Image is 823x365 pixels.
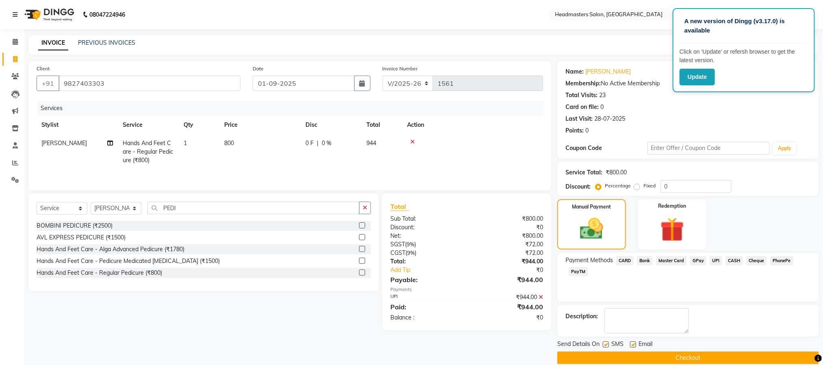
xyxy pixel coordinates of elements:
a: INVOICE [38,36,68,50]
span: Cheque [746,256,767,265]
a: PREVIOUS INVOICES [78,39,135,46]
div: Hands And Feet Care - Pedicure Medicated [MEDICAL_DATA] (₹1500) [37,257,220,265]
span: Master Card [656,256,687,265]
span: 0 F [305,139,314,148]
span: 9% [407,241,414,248]
span: 1 [184,139,187,147]
span: Payment Methods [565,256,613,265]
div: Services [37,101,549,116]
span: 9% [407,250,415,256]
input: Search by Name/Mobile/Email/Code [58,76,240,91]
button: Apply [773,142,796,154]
div: ₹944.00 [467,302,549,312]
div: Discount: [565,182,591,191]
span: Email [639,340,652,350]
label: Invoice Number [383,65,418,72]
div: ₹944.00 [467,275,549,285]
img: _gift.svg [653,215,692,245]
th: Service [118,116,179,134]
label: Date [253,65,264,72]
div: Service Total: [565,168,602,177]
th: Total [362,116,402,134]
div: ( ) [384,249,467,257]
th: Qty [179,116,219,134]
div: ₹800.00 [606,168,627,177]
div: AVL EXPRESS PEDICURE (₹1500) [37,233,126,242]
span: PayTM [569,267,588,276]
div: Balance : [384,313,467,322]
div: Description: [565,312,598,321]
div: Hands And Feet Care - Regular Pedicure (₹800) [37,269,162,277]
div: ₹72.00 [467,240,549,249]
div: Name: [565,67,584,76]
div: Sub Total: [384,215,467,223]
th: Action [402,116,543,134]
button: +91 [37,76,59,91]
th: Disc [301,116,362,134]
div: ₹72.00 [467,249,549,257]
div: BOMBINI PEDICURE (₹2500) [37,222,113,230]
input: Search or Scan [147,202,360,214]
span: | [317,139,318,148]
div: 0 [585,126,589,135]
label: Percentage [605,182,631,189]
div: No Active Membership [565,79,811,88]
div: Membership: [565,79,601,88]
span: CARD [616,256,634,265]
div: Total: [384,257,467,266]
div: ( ) [384,240,467,249]
span: GPay [690,256,707,265]
div: ₹800.00 [467,215,549,223]
span: SGST [390,241,405,248]
span: CGST [390,249,405,256]
div: ₹0 [467,223,549,232]
input: Enter Offer / Coupon Code [648,142,770,154]
span: 0 % [322,139,331,148]
label: Redemption [658,202,686,210]
th: Price [219,116,301,134]
div: Card on file: [565,103,599,111]
span: [PERSON_NAME] [41,139,87,147]
span: Send Details On [557,340,600,350]
div: ₹0 [481,266,549,274]
button: Checkout [557,352,819,364]
div: 23 [599,91,606,100]
img: logo [21,3,76,26]
div: Points: [565,126,584,135]
span: 800 [224,139,234,147]
div: Net: [384,232,467,240]
span: UPI [710,256,722,265]
div: Last Visit: [565,115,593,123]
th: Stylist [37,116,118,134]
div: Discount: [384,223,467,232]
label: Client [37,65,50,72]
p: Click on ‘Update’ or refersh browser to get the latest version. [680,48,808,65]
span: Total [390,202,409,211]
a: [PERSON_NAME] [585,67,631,76]
label: Fixed [643,182,656,189]
div: Payments [390,286,543,293]
p: A new version of Dingg (v3.17.0) is available [684,17,803,35]
button: Update [680,69,715,85]
span: Bank [637,256,653,265]
div: ₹944.00 [467,257,549,266]
span: 944 [366,139,376,147]
b: 08047224946 [89,3,125,26]
div: Hands And Feet Care - Alga Advanced Pedicure (₹1780) [37,245,184,254]
div: Payable: [384,275,467,285]
a: Add Tip [384,266,481,274]
span: CASH [726,256,743,265]
div: ₹800.00 [467,232,549,240]
label: Manual Payment [572,203,611,211]
div: 0 [600,103,604,111]
div: UPI [384,293,467,302]
div: Coupon Code [565,144,647,152]
div: Total Visits: [565,91,598,100]
div: 28-07-2025 [594,115,625,123]
div: ₹0 [467,313,549,322]
span: Hands And Feet Care - Regular Pedicure (₹800) [123,139,173,164]
span: SMS [611,340,624,350]
span: PhonePe [770,256,793,265]
img: _cash.svg [573,215,611,242]
div: ₹944.00 [467,293,549,302]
